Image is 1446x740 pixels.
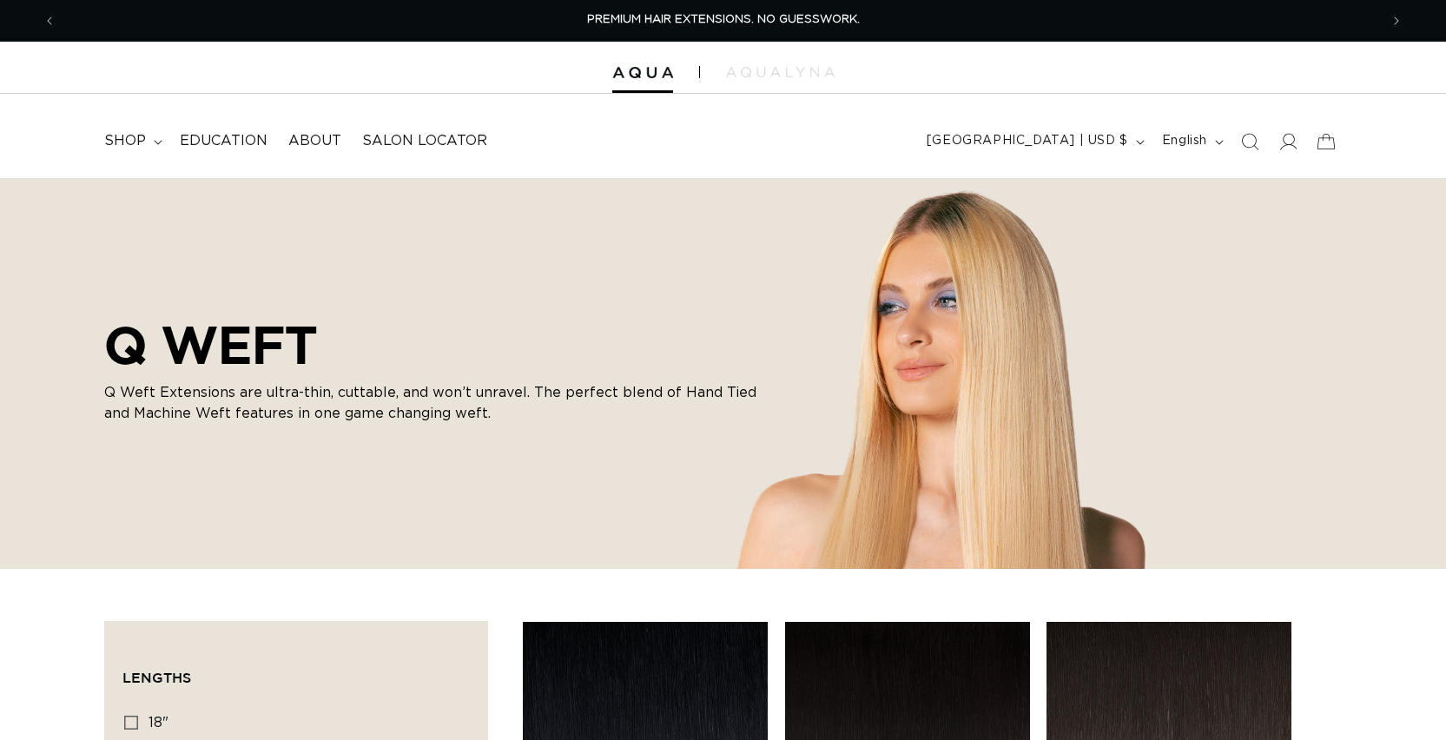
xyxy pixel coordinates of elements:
[587,14,860,25] span: PREMIUM HAIR EXTENSIONS. NO GUESSWORK.
[104,314,764,375] h2: Q WEFT
[612,67,673,79] img: Aqua Hair Extensions
[149,716,168,730] span: 18"
[1162,132,1207,150] span: English
[927,132,1128,150] span: [GEOGRAPHIC_DATA] | USD $
[1152,125,1231,158] button: English
[362,132,487,150] span: Salon Locator
[94,122,169,161] summary: shop
[278,122,352,161] a: About
[122,670,191,685] span: Lengths
[916,125,1152,158] button: [GEOGRAPHIC_DATA] | USD $
[1231,122,1269,161] summary: Search
[169,122,278,161] a: Education
[352,122,498,161] a: Salon Locator
[180,132,267,150] span: Education
[104,132,146,150] span: shop
[726,67,835,77] img: aqualyna.com
[122,639,470,702] summary: Lengths (0 selected)
[1377,4,1416,37] button: Next announcement
[30,4,69,37] button: Previous announcement
[288,132,341,150] span: About
[104,382,764,424] p: Q Weft Extensions are ultra-thin, cuttable, and won’t unravel. The perfect blend of Hand Tied and...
